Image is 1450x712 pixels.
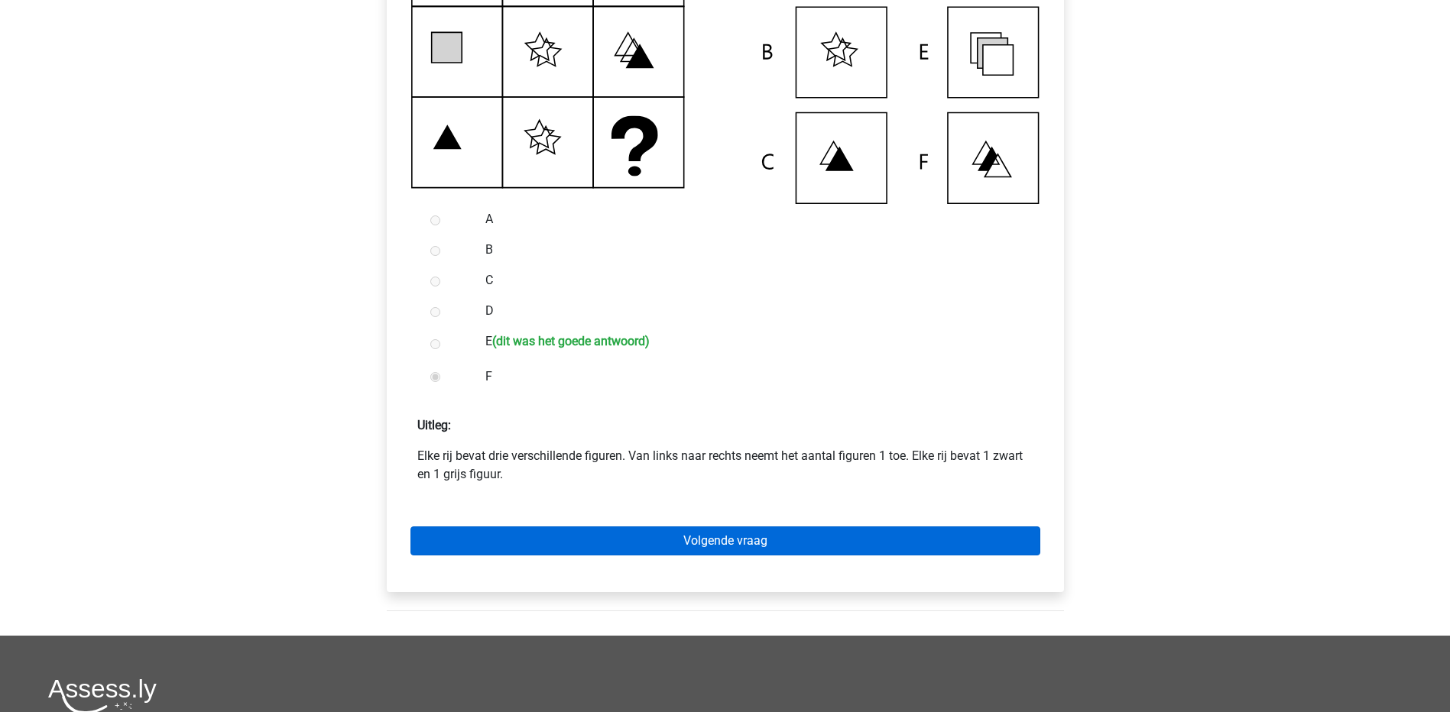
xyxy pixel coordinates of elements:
[417,447,1033,484] p: Elke rij bevat drie verschillende figuren. Van links naar rechts neemt het aantal figuren 1 toe. ...
[492,334,650,348] h6: (dit was het goede antwoord)
[485,241,1014,259] label: B
[485,367,1014,386] label: F
[485,210,1014,228] label: A
[410,526,1040,555] a: Volgende vraag
[485,302,1014,320] label: D
[485,271,1014,290] label: C
[485,332,1014,354] label: E
[417,418,451,432] strong: Uitleg:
